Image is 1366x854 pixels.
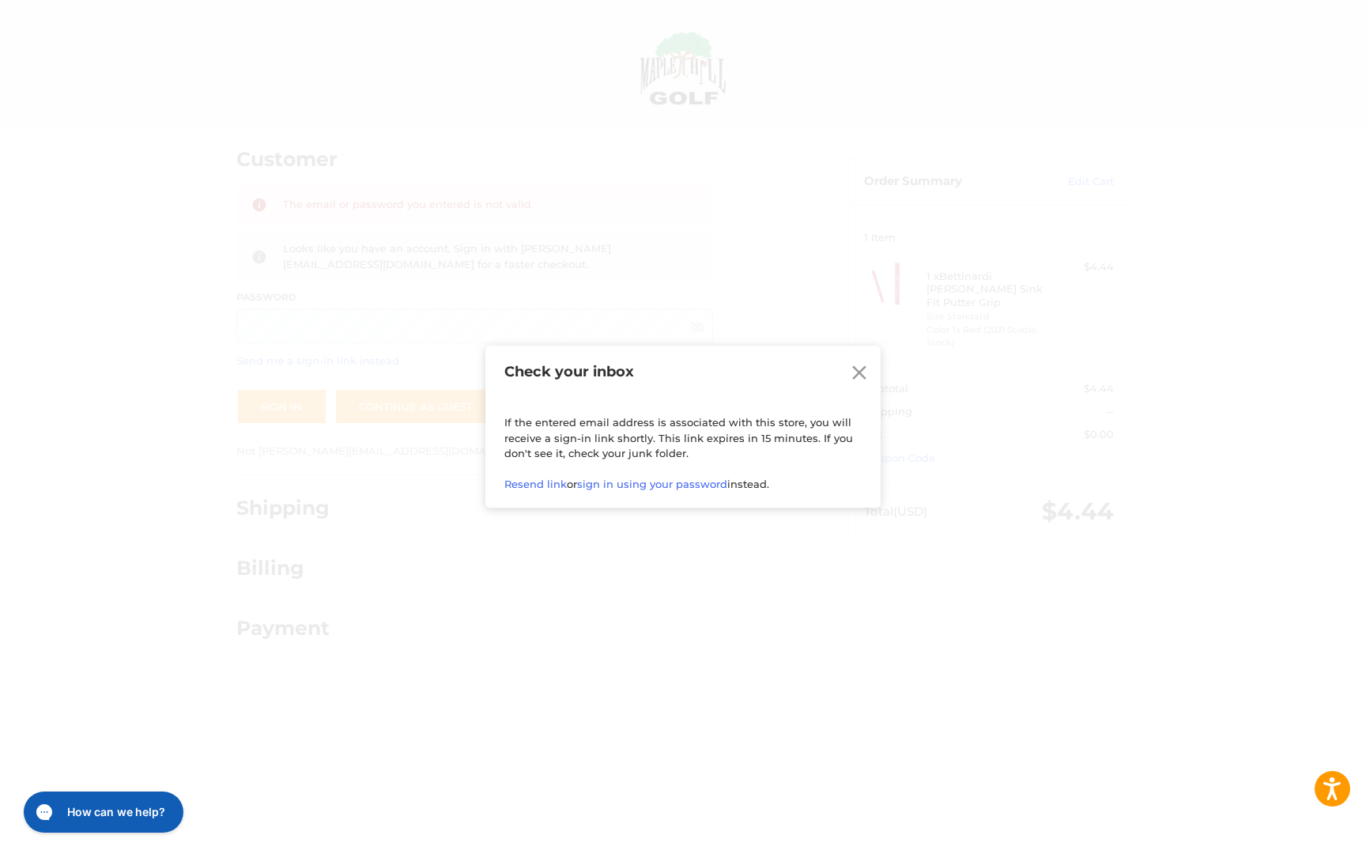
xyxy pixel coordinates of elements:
a: sign in using your password [577,478,727,491]
a: Resend link [504,478,567,491]
span: If the entered email address is associated with this store, you will receive a sign-in link short... [504,417,853,460]
p: or instead. [504,478,861,493]
h2: Check your inbox [504,363,861,381]
iframe: Gorgias live chat messenger [16,786,188,838]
